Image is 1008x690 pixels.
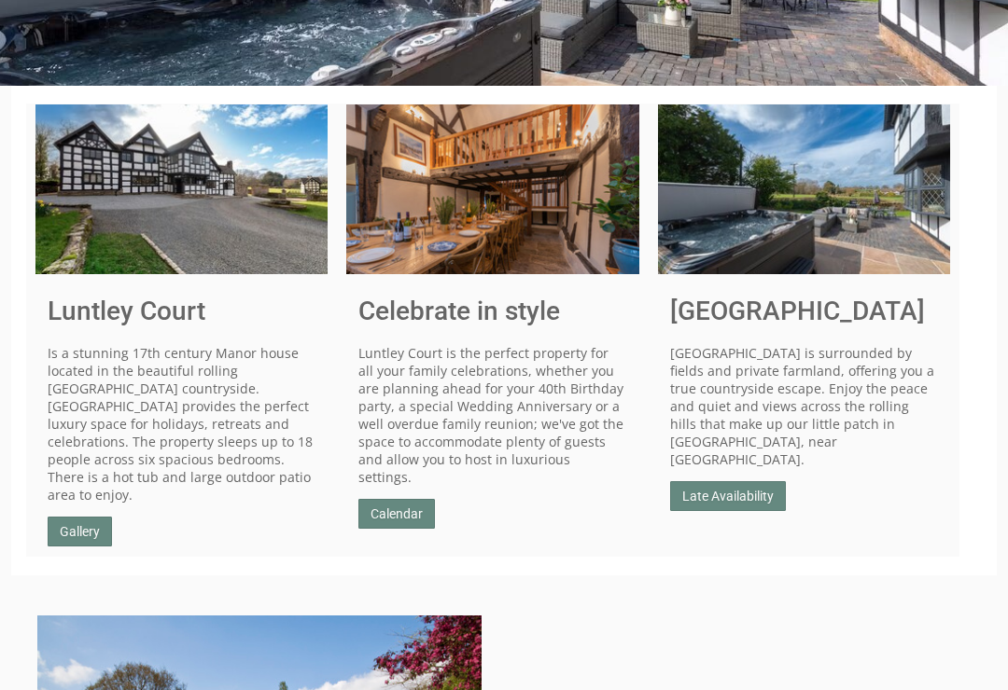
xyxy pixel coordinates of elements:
[670,296,938,326] h1: [GEOGRAPHIC_DATA]
[358,344,626,486] p: Luntley Court is the perfect property for all your family celebrations, whether you are planning ...
[48,344,315,504] p: Is a stunning 17th century Manor house located in the beautiful rolling [GEOGRAPHIC_DATA] country...
[48,296,315,326] h1: Luntley Court
[358,499,435,529] a: Calendar
[346,104,638,274] img: luntley-Court-Herefordshire-holiday-home-accomodation-sleeps-16.content.full.jpg
[358,296,626,326] h1: Celebrate in style
[670,481,786,511] a: Late Availability
[35,104,328,274] img: thumbnail_9.full.jpg
[658,104,950,274] img: thumbnail_16.full.jpg
[670,344,938,468] p: [GEOGRAPHIC_DATA] is surrounded by fields and private farmland, offering you a true countryside e...
[48,517,112,546] a: Gallery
